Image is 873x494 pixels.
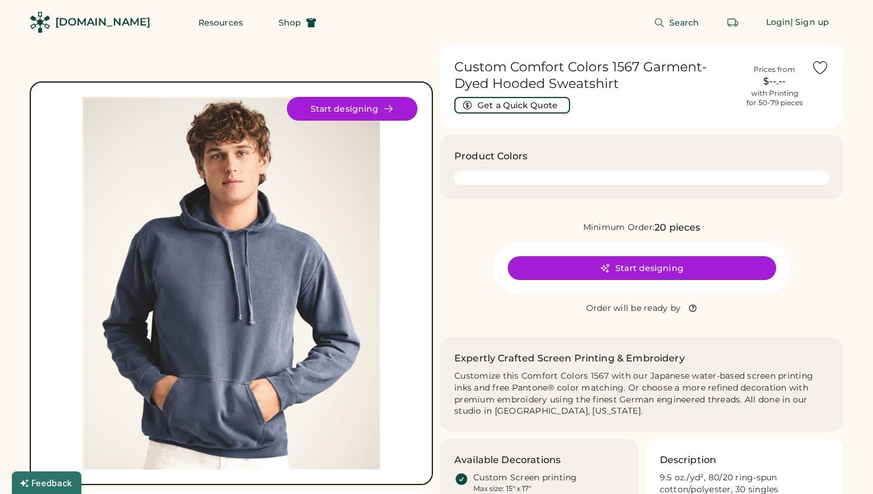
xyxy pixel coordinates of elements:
[454,351,685,366] h2: Expertly Crafted Screen Printing & Embroidery
[184,11,257,34] button: Resources
[45,97,417,470] img: Comfort Colors 1567 Product Image
[654,221,700,235] div: 20 pieces
[45,97,417,470] div: 1567 Style Image
[640,11,714,34] button: Search
[790,17,829,29] div: | Sign up
[660,453,717,467] h3: Description
[586,303,681,314] div: Order will be ready by
[473,472,577,484] div: Custom Screen printing
[583,222,655,234] div: Minimum Order:
[454,97,570,114] button: Get a Quick Quote
[287,97,417,121] button: Start designing
[747,89,803,108] div: with Printing for 50-79 pieces
[279,18,301,27] span: Shop
[669,18,700,27] span: Search
[454,370,829,418] div: Customize this Comfort Colors 1567 with our Japanese water-based screen printing inks and free Pa...
[745,74,804,89] div: $--.--
[264,11,331,34] button: Shop
[454,149,527,163] h3: Product Colors
[55,15,150,30] div: [DOMAIN_NAME]
[30,12,50,33] img: Rendered Logo - Screens
[766,17,791,29] div: Login
[454,453,561,467] h3: Available Decorations
[754,65,795,74] div: Prices from
[721,11,745,34] button: Retrieve an order
[473,484,531,493] div: Max size: 15" x 17"
[454,59,738,92] h1: Custom Comfort Colors 1567 Garment-Dyed Hooded Sweatshirt
[508,256,776,280] button: Start designing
